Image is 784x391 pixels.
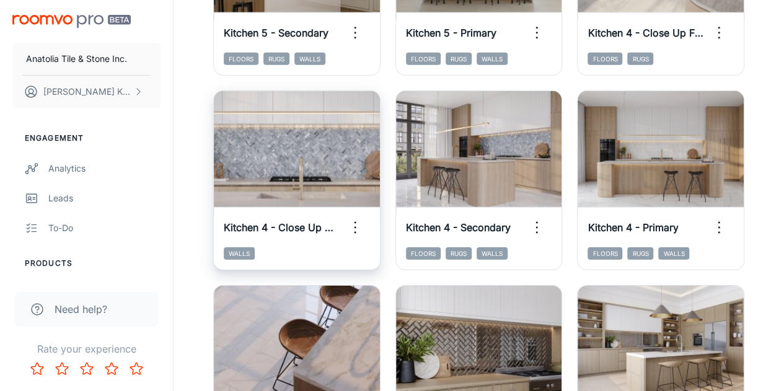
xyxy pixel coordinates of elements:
[224,220,340,235] h6: Kitchen 4 - Close Up Wall
[588,247,622,260] span: Floors
[294,53,325,65] span: Walls
[74,356,99,381] button: Rate 3 star
[627,247,653,260] span: Rugs
[12,76,161,108] button: [PERSON_NAME] Kundargi
[588,25,704,40] h6: Kitchen 4 - Close Up Floor
[48,221,161,235] div: To-do
[12,15,131,28] img: Roomvo PRO Beta
[10,341,163,356] p: Rate your experience
[477,247,508,260] span: Walls
[263,53,289,65] span: Rugs
[12,43,161,75] button: Anatolia Tile & Stone Inc.
[26,52,127,66] p: Anatolia Tile & Stone Inc.
[406,53,441,65] span: Floors
[406,220,511,235] h6: Kitchen 4 - Secondary
[446,247,472,260] span: Rugs
[124,356,149,381] button: Rate 5 star
[50,356,74,381] button: Rate 2 star
[99,356,124,381] button: Rate 4 star
[25,356,50,381] button: Rate 1 star
[43,85,131,99] p: [PERSON_NAME] Kundargi
[588,220,678,235] h6: Kitchen 4 - Primary
[658,247,689,260] span: Walls
[477,53,508,65] span: Walls
[224,53,258,65] span: Floors
[224,247,255,260] span: Walls
[48,162,161,175] div: Analytics
[55,302,107,317] span: Need help?
[588,53,622,65] span: Floors
[406,25,496,40] h6: Kitchen 5 - Primary
[406,247,441,260] span: Floors
[224,25,328,40] h6: Kitchen 5 - Secondary
[627,53,653,65] span: Rugs
[48,191,161,205] div: Leads
[446,53,472,65] span: Rugs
